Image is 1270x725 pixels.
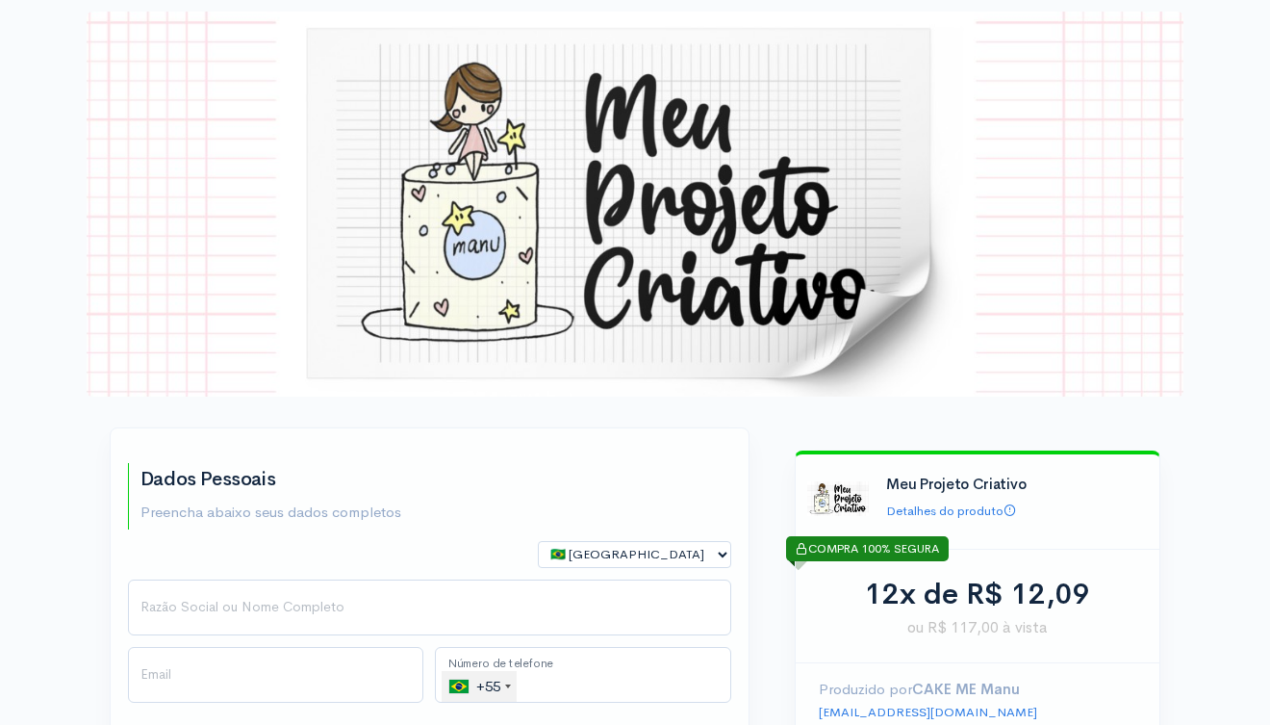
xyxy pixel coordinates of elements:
div: 12x de R$ 12,09 [819,573,1136,616]
img: ... [87,12,1183,397]
span: ou R$ 117,00 à vista [819,616,1136,639]
strong: CAKE ME Manu [912,680,1020,698]
input: Email [128,647,424,703]
h2: Dados Pessoais [140,469,401,490]
img: Logo-Meu-Projeto-Criativo-PEQ.jpg [807,468,869,530]
h4: Meu Projeto Criativo [886,477,1142,493]
a: [EMAIL_ADDRESS][DOMAIN_NAME] [819,704,1037,720]
input: Nome Completo [128,580,731,635]
div: Brazil (Brasil): +55 [442,671,517,702]
div: +55 [449,671,517,702]
a: Detalhes do produto [886,503,1016,519]
p: Produzido por [819,679,1136,701]
div: COMPRA 100% SEGURA [786,536,949,561]
p: Preencha abaixo seus dados completos [140,502,401,524]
